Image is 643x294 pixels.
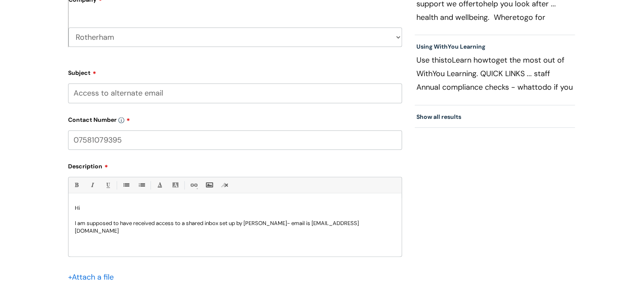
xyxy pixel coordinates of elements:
[120,180,131,190] a: • Unordered List (Ctrl-Shift-7)
[154,180,165,190] a: Font Color
[118,117,124,123] img: info-icon.svg
[219,180,230,190] a: Remove formatting (Ctrl-\)
[136,180,147,190] a: 1. Ordered List (Ctrl-Shift-8)
[444,55,452,65] span: to
[75,220,395,235] p: I am supposed to have received access to a shared inbox set up by [PERSON_NAME] - email is [EMAIL...
[75,204,395,212] p: Hi
[68,66,402,77] label: Subject
[68,272,72,282] span: +
[416,113,461,121] a: Show all results
[535,82,542,92] span: to
[68,160,402,170] label: Description
[517,12,524,22] span: to
[102,180,113,190] a: Underline(Ctrl-U)
[68,270,119,284] div: Attach a file
[488,55,496,65] span: to
[188,180,199,190] a: Link
[68,113,402,124] label: Contact Number
[416,43,485,50] a: Using WithYou Learning
[170,180,181,190] a: Back Color
[204,180,214,190] a: Insert Image...
[71,180,82,190] a: Bold (Ctrl-B)
[416,53,574,94] p: Use this Learn how get the most out of WithYou Learning. QUICK LINKS ... staff Annual compliance ...
[87,180,97,190] a: Italic (Ctrl-I)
